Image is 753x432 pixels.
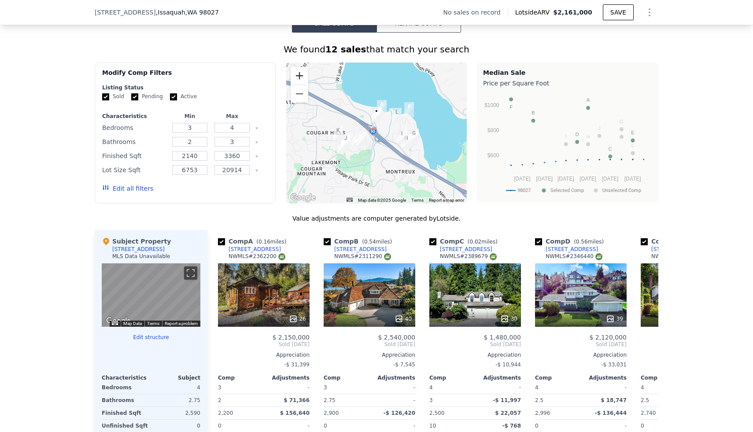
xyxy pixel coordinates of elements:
div: Modify Comp Filters [102,68,268,84]
text: [DATE] [624,176,641,182]
div: Subject [151,374,200,381]
a: [STREET_ADDRESS] [641,246,704,253]
div: [STREET_ADDRESS] [334,246,387,253]
span: 0.54 [364,239,376,245]
div: Adjustments [581,374,627,381]
div: Price per Square Foot [483,77,653,89]
span: 2,900 [324,410,339,416]
span: -$ 11,997 [493,397,521,403]
div: Comp [218,374,264,381]
div: Adjustments [475,374,521,381]
div: 3 [429,394,473,406]
span: Sold [DATE] [429,341,521,348]
span: 0.16 [258,239,270,245]
div: Adjustments [369,374,415,381]
div: NWMLS # 2311290 [334,253,391,260]
span: 0 [218,423,221,429]
text: [DATE] [557,176,574,182]
text: L [631,143,634,148]
div: [STREET_ADDRESS] [112,246,165,253]
span: -$ 136,444 [595,410,627,416]
div: 4643 176th Ave SE [352,131,362,146]
div: - [371,381,415,394]
div: 30 [500,314,517,323]
label: Sold [102,93,124,100]
span: $ 22,057 [495,410,521,416]
label: Pending [131,93,163,100]
img: NWMLS Logo [384,253,391,260]
div: 4206 182nd Ave SE [377,100,387,115]
button: Clear [255,155,258,158]
text: [DATE] [602,176,619,182]
text: $800 [487,127,499,133]
div: 2,590 [153,407,200,419]
text: 98027 [517,188,531,193]
img: Google [104,315,133,327]
text: Selected Comp [550,188,584,193]
div: 17217 SE 47th St [341,134,351,149]
div: [STREET_ADDRESS] [440,246,492,253]
div: 4263 181st Pl SE [372,107,381,122]
button: Zoom out [291,85,308,103]
div: Bedrooms [102,122,167,134]
text: G [620,119,624,124]
div: Street View [102,263,200,327]
a: Open this area in Google Maps (opens a new window) [104,315,133,327]
span: 2,200 [218,410,233,416]
button: SAVE [603,4,634,20]
div: Characteristics [102,374,151,381]
span: 2,996 [535,410,550,416]
div: Subject Property [102,237,171,246]
label: Active [170,93,197,100]
div: NWMLS # 2346440 [546,253,602,260]
div: Bathrooms [102,394,149,406]
text: [DATE] [514,176,531,182]
span: 0 [641,423,644,429]
div: We found that match your search [95,43,658,55]
button: Keyboard shortcuts [112,321,118,325]
div: [STREET_ADDRESS] [546,246,598,253]
div: Bedrooms [102,381,149,394]
a: Open this area in Google Maps (opens a new window) [288,192,317,203]
div: 40 [395,314,412,323]
span: 3 [218,384,221,391]
span: ( miles) [358,239,395,245]
span: -$ 126,420 [384,410,415,416]
text: A [587,97,590,103]
div: 2.75 [153,394,200,406]
span: [STREET_ADDRESS] [95,8,156,17]
input: Active [170,93,177,100]
span: , Issaquah [156,8,219,17]
span: 4 [429,384,433,391]
span: $ 18,747 [601,397,627,403]
span: $2,161,000 [553,9,592,16]
span: 10 [429,423,436,429]
div: - [641,358,732,371]
button: Clear [255,140,258,144]
div: [STREET_ADDRESS] [229,246,281,253]
text: H [587,134,590,139]
div: 18708 SE 43rd St [392,108,402,123]
span: 4 [641,384,644,391]
button: Clear [255,126,258,130]
input: Pending [131,93,138,100]
span: $ 71,366 [284,397,310,403]
text: I [565,134,567,139]
span: -$ 33,031 [601,362,627,368]
button: Zoom in [291,67,308,85]
text: $600 [487,152,499,159]
div: Finished Sqft [102,407,149,419]
span: Lotside ARV [515,8,553,17]
div: - [477,381,521,394]
span: Sold [DATE] [641,341,732,348]
span: $ 2,540,000 [378,334,415,341]
text: K [620,126,624,132]
span: 0.56 [576,239,588,245]
a: [STREET_ADDRESS] [324,246,387,253]
div: Median Sale [483,68,653,77]
div: Comp [324,374,369,381]
div: Comp [641,374,687,381]
div: Map [102,263,200,327]
div: NWMLS # 2422395 [651,253,708,260]
div: Characteristics [102,113,167,120]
